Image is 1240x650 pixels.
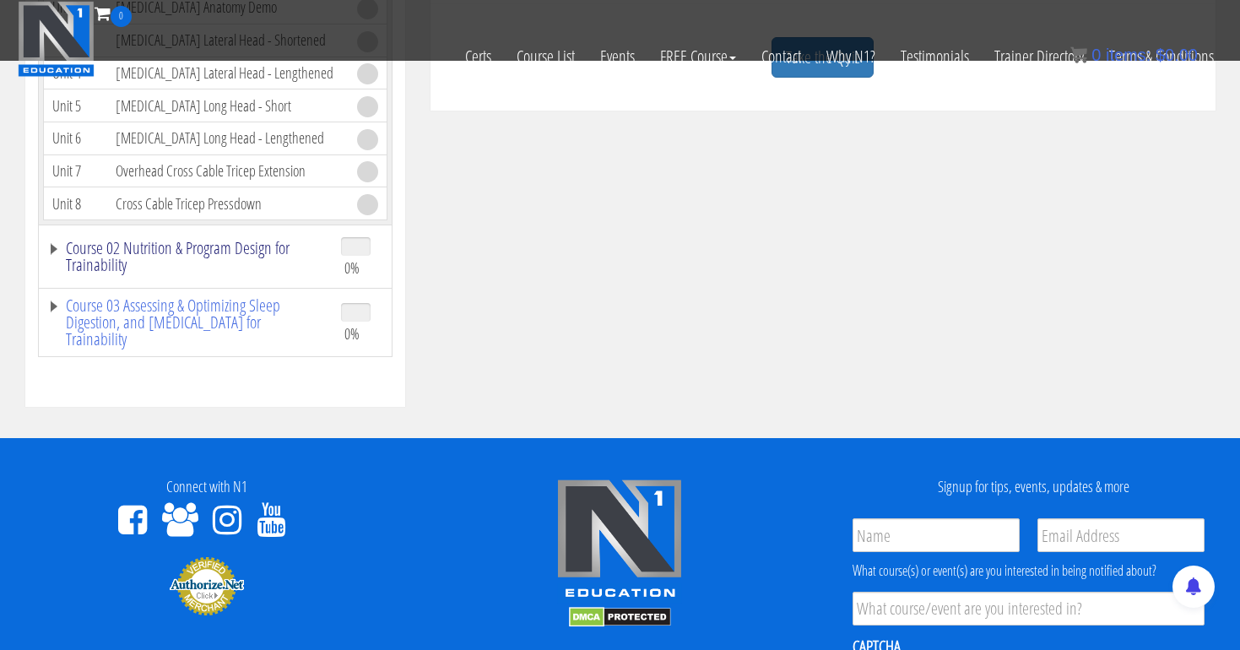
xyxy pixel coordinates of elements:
td: Overhead Cross Cable Tricep Extension [107,154,349,187]
span: 0% [344,258,360,277]
input: What course/event are you interested in? [853,592,1205,626]
a: 0 [95,2,132,24]
img: DMCA.com Protection Status [569,607,671,627]
span: 0 [1091,46,1101,64]
a: Course 02 Nutrition & Program Design for Trainability [47,240,324,274]
span: 0% [344,324,360,343]
img: n1-edu-logo [556,479,683,604]
td: [MEDICAL_DATA] Long Head - Lengthened [107,122,349,155]
a: Course 03 Assessing & Optimizing Sleep Digestion, and [MEDICAL_DATA] for Trainability [47,297,324,348]
img: Authorize.Net Merchant - Click to Verify [169,555,245,616]
input: Email Address [1037,518,1205,552]
td: Unit 7 [43,154,107,187]
bdi: 0.00 [1156,46,1198,64]
td: [MEDICAL_DATA] Long Head - Short [107,89,349,122]
h4: Connect with N1 [13,479,401,496]
td: Cross Cable Tricep Pressdown [107,187,349,220]
img: n1-education [18,1,95,77]
a: Certs [452,27,504,86]
a: Testimonials [888,27,982,86]
span: items: [1106,46,1151,64]
a: Trainer Directory [982,27,1097,86]
a: Terms & Conditions [1097,27,1226,86]
td: Unit 6 [43,122,107,155]
input: Name [853,518,1020,552]
span: 0 [111,6,132,27]
td: Unit 8 [43,187,107,220]
a: FREE Course [647,27,749,86]
a: Why N1? [814,27,888,86]
a: Course List [504,27,588,86]
h4: Signup for tips, events, updates & more [839,479,1227,496]
a: 0 items: $0.00 [1070,46,1198,64]
div: What course(s) or event(s) are you interested in being notified about? [853,561,1205,581]
img: icon11.png [1070,46,1087,63]
a: Contact [749,27,814,86]
a: Events [588,27,647,86]
span: $ [1156,46,1165,64]
td: Unit 5 [43,89,107,122]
